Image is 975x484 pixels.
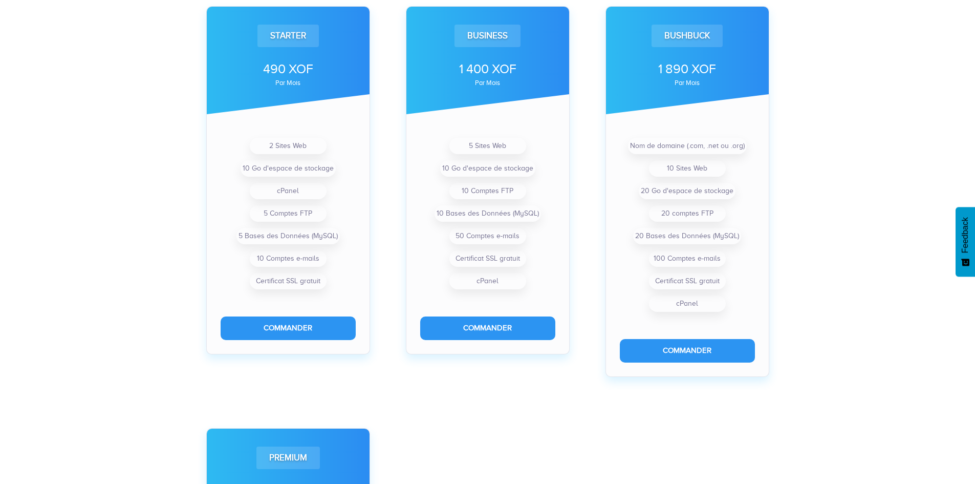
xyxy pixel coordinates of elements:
li: 10 Comptes e-mails [250,250,327,267]
li: Nom de domaine (.com, .net ou .org) [628,138,747,154]
button: Commander [420,317,555,340]
li: 5 Comptes FTP [250,205,327,222]
li: 2 Sites Web [250,138,327,154]
div: Premium [256,447,320,469]
div: Bushbuck [652,25,723,47]
li: 10 Go d'espace de stockage [241,160,336,177]
li: 5 Bases des Données (MySQL) [236,228,340,244]
li: 20 comptes FTP [649,205,726,222]
li: Certificat SSL gratuit [250,273,327,289]
div: Business [454,25,521,47]
li: 10 Go d'espace de stockage [440,160,535,177]
div: Starter [257,25,319,47]
li: 20 Bases des Données (MySQL) [633,228,741,244]
button: Feedback - Afficher l’enquête [956,207,975,277]
button: Commander [620,339,755,362]
li: cPanel [649,296,726,312]
div: par mois [221,80,356,86]
li: 100 Comptes e-mails [649,250,726,267]
li: 10 Comptes FTP [449,183,526,199]
li: 50 Comptes e-mails [449,228,526,244]
li: 10 Sites Web [649,160,726,177]
div: par mois [620,80,755,86]
div: 1 890 XOF [620,60,755,78]
li: Certificat SSL gratuit [649,273,726,289]
div: 1 400 XOF [420,60,555,78]
div: par mois [420,80,555,86]
div: 490 XOF [221,60,356,78]
span: Feedback [961,217,970,253]
li: cPanel [250,183,327,199]
li: 20 Go d'espace de stockage [639,183,735,199]
iframe: Drift Widget Chat Controller [924,433,963,472]
button: Commander [221,317,356,340]
li: 10 Bases des Données (MySQL) [435,205,541,222]
li: 5 Sites Web [449,138,526,154]
li: Certificat SSL gratuit [449,250,526,267]
li: cPanel [449,273,526,289]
